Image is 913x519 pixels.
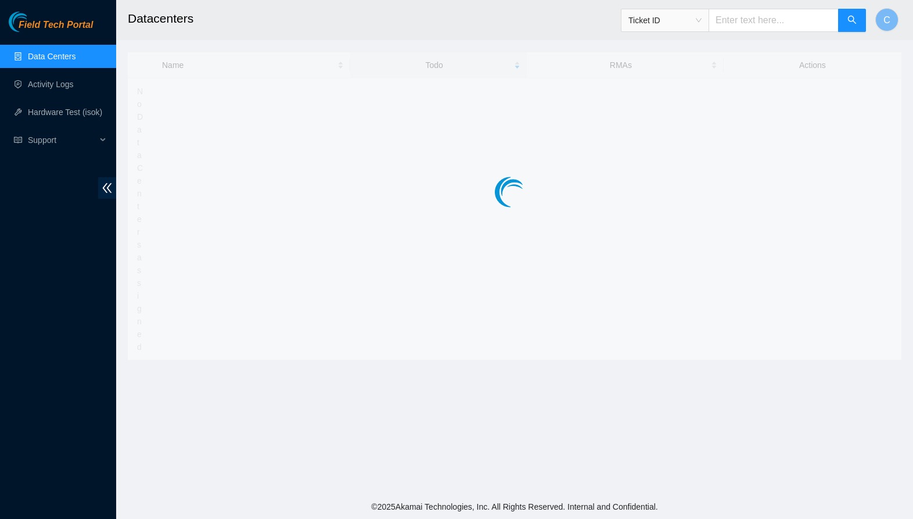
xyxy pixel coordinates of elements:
button: search [838,9,866,32]
span: Support [28,128,96,152]
a: Data Centers [28,52,76,61]
span: search [847,15,857,26]
span: double-left [98,177,116,199]
img: Akamai Technologies [9,12,59,32]
span: C [883,13,890,27]
a: Akamai TechnologiesField Tech Portal [9,21,93,36]
span: Field Tech Portal [19,20,93,31]
footer: © 2025 Akamai Technologies, Inc. All Rights Reserved. Internal and Confidential. [116,495,913,519]
span: Ticket ID [628,12,702,29]
span: read [14,136,22,144]
a: Activity Logs [28,80,74,89]
input: Enter text here... [709,9,839,32]
button: C [875,8,898,31]
a: Hardware Test (isok) [28,108,102,117]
